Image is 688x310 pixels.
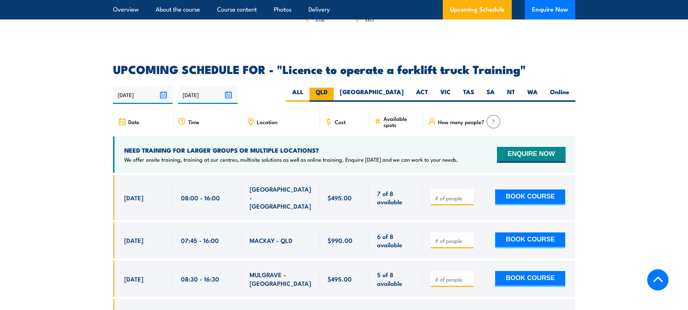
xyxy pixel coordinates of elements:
[384,115,418,128] span: Available spots
[377,270,415,287] span: 5 of 8 available
[434,88,457,102] label: VIC
[250,270,312,287] span: MULGRAVE - [GEOGRAPHIC_DATA]
[181,193,220,202] span: 08:00 - 16:00
[181,236,219,244] span: 07:45 - 16:00
[181,275,219,283] span: 08:30 - 16:30
[124,236,143,244] span: [DATE]
[457,88,480,102] label: TAS
[250,236,293,244] span: MACKAY - QLD
[495,189,565,205] button: BOOK COURSE
[544,88,575,102] label: Online
[113,64,575,74] h2: UPCOMING SCHEDULE FOR - "Licence to operate a forklift truck Training"
[435,276,471,283] input: # of people
[250,185,312,210] span: [GEOGRAPHIC_DATA] - [GEOGRAPHIC_DATA]
[328,236,352,244] span: $990.00
[377,189,415,206] span: 7 of 8 available
[377,232,415,249] span: 6 of 8 available
[435,237,471,244] input: # of people
[334,88,410,102] label: [GEOGRAPHIC_DATA]
[310,88,334,102] label: QLD
[286,88,310,102] label: ALL
[113,86,173,104] input: From date
[435,195,471,202] input: # of people
[521,88,544,102] label: WA
[257,119,277,125] span: Location
[497,147,565,163] button: ENQUIRE NOW
[438,119,484,125] span: How many people?
[328,193,352,202] span: $495.00
[124,146,458,154] h4: NEED TRAINING FOR LARGER GROUPS OR MULTIPLE LOCATIONS?
[188,119,199,125] span: Time
[501,88,521,102] label: NT
[124,193,143,202] span: [DATE]
[410,88,434,102] label: ACT
[335,119,346,125] span: Cost
[178,86,238,104] input: To date
[495,232,565,248] button: BOOK COURSE
[495,271,565,287] button: BOOK COURSE
[124,275,143,283] span: [DATE]
[124,156,458,163] p: We offer onsite training, training at our centres, multisite solutions as well as online training...
[328,275,352,283] span: $495.00
[480,88,501,102] label: SA
[128,119,139,125] span: Date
